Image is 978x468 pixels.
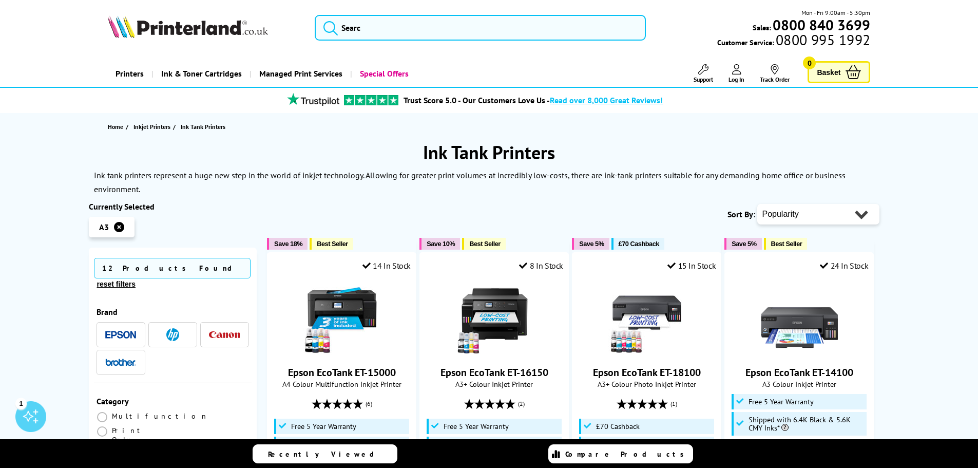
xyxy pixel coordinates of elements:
a: Epson EcoTank ET-15000 [303,347,380,358]
span: Shipped with 6.4K Black & 5.6K CMY Inks* [749,416,865,432]
span: A4 Colour Multifunction Inkjet Printer [273,379,411,389]
button: Save 5% [724,238,761,250]
div: 14 In Stock [362,260,411,271]
span: Free 5 Year Warranty [749,398,814,406]
img: trustpilot rating [282,93,344,106]
img: Printerland Logo [108,15,268,38]
span: Best Seller [469,240,501,248]
span: Support [694,76,713,83]
img: Epson EcoTank ET-15000 [303,278,380,355]
a: Printers [108,61,151,87]
img: HP [166,328,179,341]
a: Epson EcoTank ET-18100 [593,366,701,379]
a: Compare Products [548,444,693,463]
span: (1) [670,394,677,414]
span: Save 5% [732,240,756,248]
a: Epson EcoTank ET-16150 [456,347,533,358]
span: (2) [518,394,525,414]
div: 1 [15,398,27,409]
a: Basket 0 [808,61,870,83]
p: Ink tank printers represent a huge new step in the world of inkjet technology. Allowing for great... [94,170,846,194]
a: Track Order [760,64,790,83]
span: (6) [366,394,372,414]
button: Best Seller [764,238,808,250]
a: Inkjet Printers [133,121,173,132]
span: 0 [803,57,816,69]
div: Category [97,396,250,406]
a: Support [694,64,713,83]
span: £70 Cashback [596,422,640,430]
button: HP [154,328,191,342]
button: Best Seller [462,238,506,250]
a: 0800 840 3699 [771,20,870,30]
img: trustpilot rating [344,95,398,105]
a: Recently Viewed [253,444,397,463]
a: Printerland Logo [108,15,302,40]
a: Epson EcoTank ET-15000 [288,366,396,379]
span: Mon - Fri 9:00am - 5:30pm [801,8,870,17]
img: Epson [105,331,136,339]
button: Save 5% [572,238,609,250]
a: Home [108,121,126,132]
img: Epson EcoTank ET-14100 [761,278,838,355]
img: Brother [105,359,136,366]
a: Special Offers [350,61,416,87]
span: Save 10% [427,240,455,248]
span: Best Seller [317,240,348,248]
span: Log In [728,76,744,83]
b: 0800 840 3699 [773,15,870,34]
span: Inkjet Printers [133,121,170,132]
span: A3 [99,222,109,232]
span: Ink Tank Printers [181,123,225,130]
button: £70 Cashback [611,238,664,250]
span: 12 Products Found [94,258,251,278]
span: 0800 995 1992 [774,35,870,45]
a: Epson EcoTank ET-18100 [608,347,685,358]
a: Epson EcoTank ET-14100 [761,347,838,358]
div: 15 In Stock [667,260,716,271]
span: A3+ Colour Photo Inkjet Printer [578,379,716,389]
span: Save 5% [579,240,604,248]
button: Brother [102,355,139,369]
span: Ink & Toner Cartridges [161,61,242,87]
span: A3 Colour Inkjet Printer [730,379,868,389]
span: A3+ Colour Inkjet Printer [425,379,563,389]
a: Ink & Toner Cartridges [151,61,250,87]
span: Multifunction [112,411,208,421]
h1: Ink Tank Printers [89,140,890,164]
span: Customer Service: [717,35,870,47]
img: Canon [209,331,240,338]
span: Best Seller [771,240,802,248]
button: Best Seller [310,238,353,250]
span: Free 5 Year Warranty [291,422,356,430]
input: Searc [315,15,646,41]
a: Log In [728,64,744,83]
a: Epson EcoTank ET-14100 [745,366,853,379]
span: Sort By: [727,209,755,219]
span: Free 5 Year Warranty [444,422,509,430]
button: reset filters [94,279,139,289]
button: Epson [102,328,139,342]
span: Sales: [753,23,771,32]
div: Currently Selected [89,201,257,212]
a: Managed Print Services [250,61,350,87]
div: 24 In Stock [820,260,868,271]
span: Compare Products [565,450,689,459]
button: Canon [206,328,243,342]
div: Brand [97,307,250,317]
a: Epson EcoTank ET-16150 [440,366,548,379]
div: 8 In Stock [519,260,563,271]
button: Save 10% [419,238,460,250]
img: Epson EcoTank ET-16150 [456,278,533,355]
span: Print Only [112,426,173,444]
img: Epson EcoTank ET-18100 [608,278,685,355]
a: Trust Score 5.0 - Our Customers Love Us -Read over 8,000 Great Reviews! [404,95,663,105]
span: £70 Cashback [619,240,659,248]
span: Save 18% [274,240,302,248]
span: Read over 8,000 Great Reviews! [550,95,663,105]
button: Save 18% [267,238,308,250]
span: Recently Viewed [268,450,385,459]
span: Basket [817,65,840,79]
